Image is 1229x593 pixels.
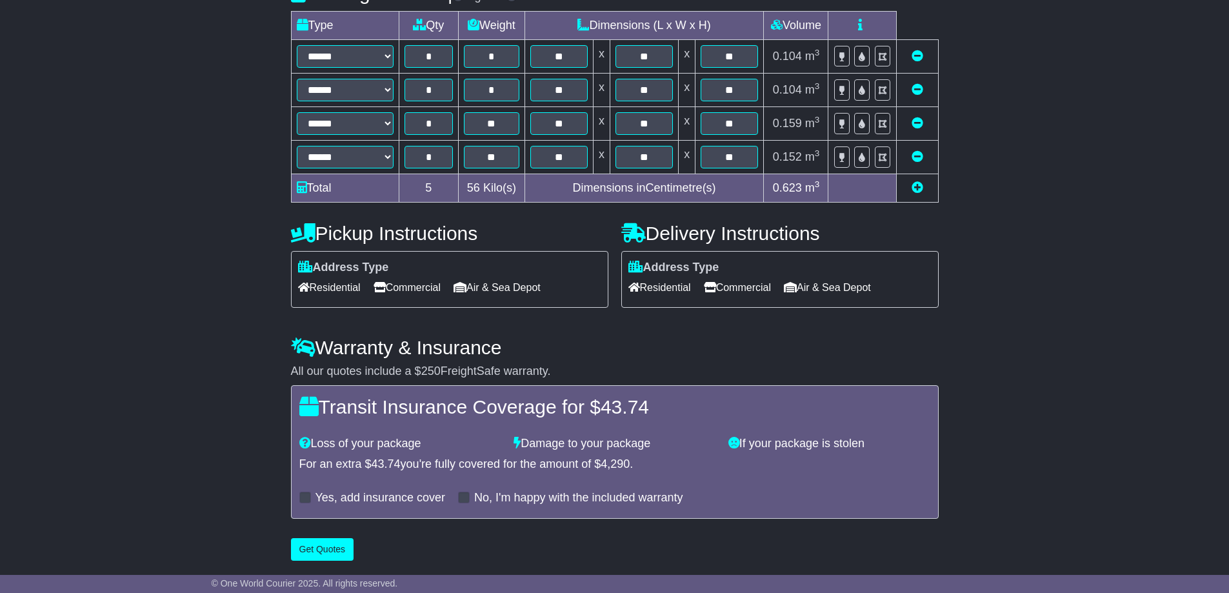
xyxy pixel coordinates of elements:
label: No, I'm happy with the included warranty [474,491,683,505]
a: Remove this item [912,50,923,63]
td: x [679,73,695,106]
td: x [593,140,610,174]
td: x [593,39,610,73]
sup: 3 [815,81,820,91]
span: Air & Sea Depot [454,277,541,297]
div: Loss of your package [293,437,508,451]
span: m [805,181,820,194]
td: x [679,39,695,73]
sup: 3 [815,148,820,158]
span: 0.623 [773,181,802,194]
span: 250 [421,365,441,377]
span: 4,290 [601,457,630,470]
td: Type [291,11,399,39]
button: Get Quotes [291,538,354,561]
td: 5 [399,174,459,202]
sup: 3 [815,115,820,125]
span: m [805,83,820,96]
div: All our quotes include a $ FreightSafe warranty. [291,365,939,379]
td: Dimensions in Centimetre(s) [525,174,764,202]
span: 43.74 [372,457,401,470]
span: 43.74 [601,396,649,417]
span: Residential [298,277,361,297]
div: If your package is stolen [722,437,937,451]
sup: 3 [815,179,820,189]
td: Kilo(s) [459,174,525,202]
span: Residential [628,277,691,297]
td: Weight [459,11,525,39]
td: Total [291,174,399,202]
span: 56 [467,181,480,194]
div: Damage to your package [507,437,722,451]
a: Remove this item [912,117,923,130]
h4: Warranty & Insurance [291,337,939,358]
span: 0.159 [773,117,802,130]
h4: Delivery Instructions [621,223,939,244]
span: Commercial [704,277,771,297]
td: Volume [764,11,828,39]
div: For an extra $ you're fully covered for the amount of $ . [299,457,930,472]
a: Remove this item [912,150,923,163]
span: Commercial [374,277,441,297]
h4: Transit Insurance Coverage for $ [299,396,930,417]
sup: 3 [815,48,820,57]
span: Air & Sea Depot [784,277,871,297]
span: 0.104 [773,50,802,63]
a: Add new item [912,181,923,194]
td: x [679,106,695,140]
span: m [805,50,820,63]
span: © One World Courier 2025. All rights reserved. [212,578,398,588]
h4: Pickup Instructions [291,223,608,244]
td: Qty [399,11,459,39]
td: x [679,140,695,174]
td: x [593,73,610,106]
span: m [805,150,820,163]
td: Dimensions (L x W x H) [525,11,764,39]
span: m [805,117,820,130]
a: Remove this item [912,83,923,96]
span: 0.152 [773,150,802,163]
td: x [593,106,610,140]
span: 0.104 [773,83,802,96]
label: Address Type [628,261,719,275]
label: Yes, add insurance cover [315,491,445,505]
label: Address Type [298,261,389,275]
